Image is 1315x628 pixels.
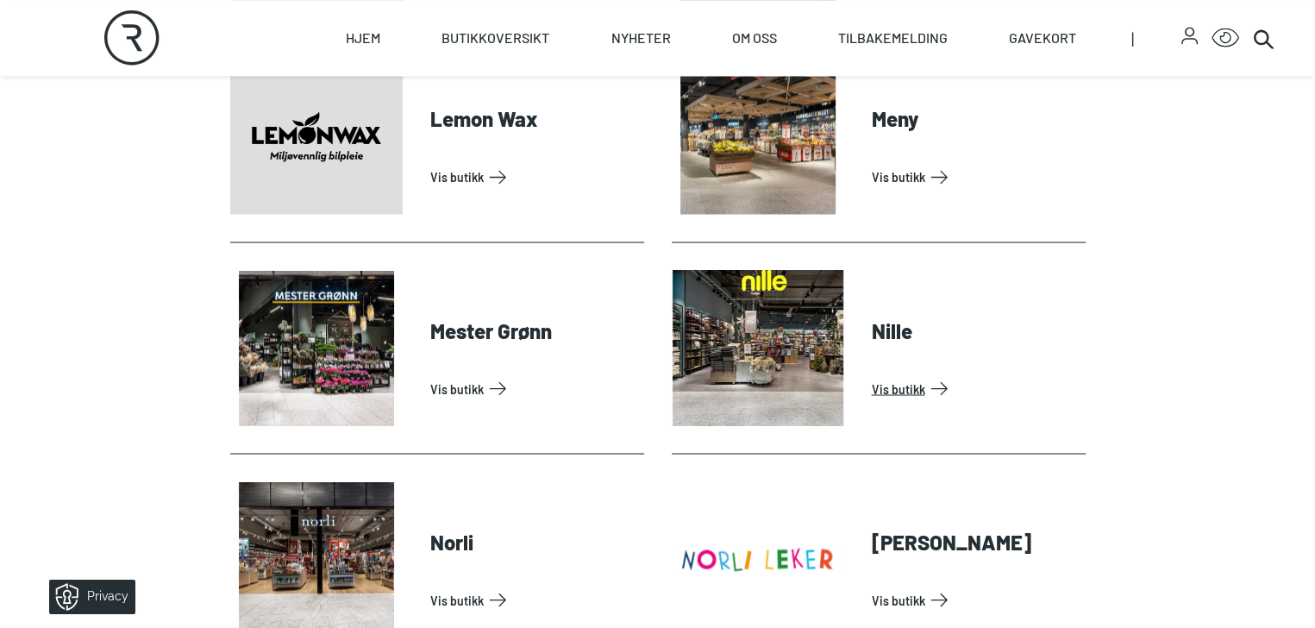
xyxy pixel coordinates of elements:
a: Vis Butikk: Lemon Wax [430,163,637,191]
iframe: Manage Preferences [17,574,158,619]
a: Vis Butikk: Nille [872,374,1079,402]
button: Open Accessibility Menu [1212,24,1239,52]
a: Vis Butikk: Meny [872,163,1079,191]
a: Vis Butikk: Norli Leker [872,586,1079,613]
a: Vis Butikk: Mester Grønn [430,374,637,402]
a: Vis Butikk: Norli [430,586,637,613]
